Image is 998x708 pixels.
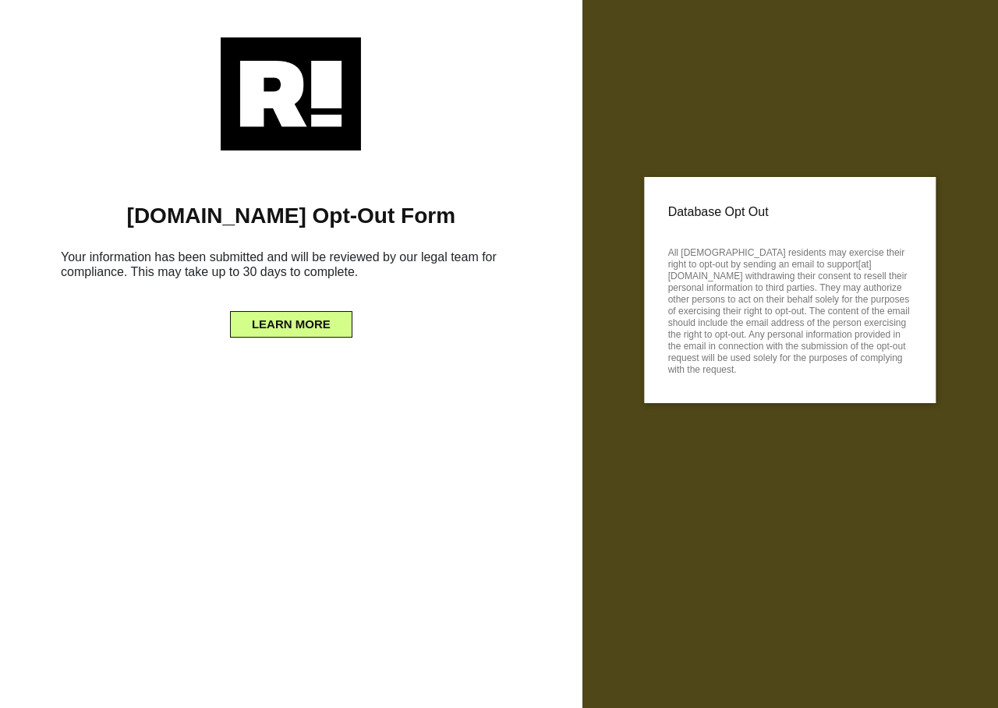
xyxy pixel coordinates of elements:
[668,200,912,224] p: Database Opt Out
[23,243,559,292] h6: Your information has been submitted and will be reviewed by our legal team for compliance. This m...
[230,311,352,338] button: LEARN MORE
[23,203,559,229] h1: [DOMAIN_NAME] Opt-Out Form
[230,313,352,326] a: LEARN MORE
[668,242,912,376] p: All [DEMOGRAPHIC_DATA] residents may exercise their right to opt-out by sending an email to suppo...
[221,37,361,150] img: Retention.com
